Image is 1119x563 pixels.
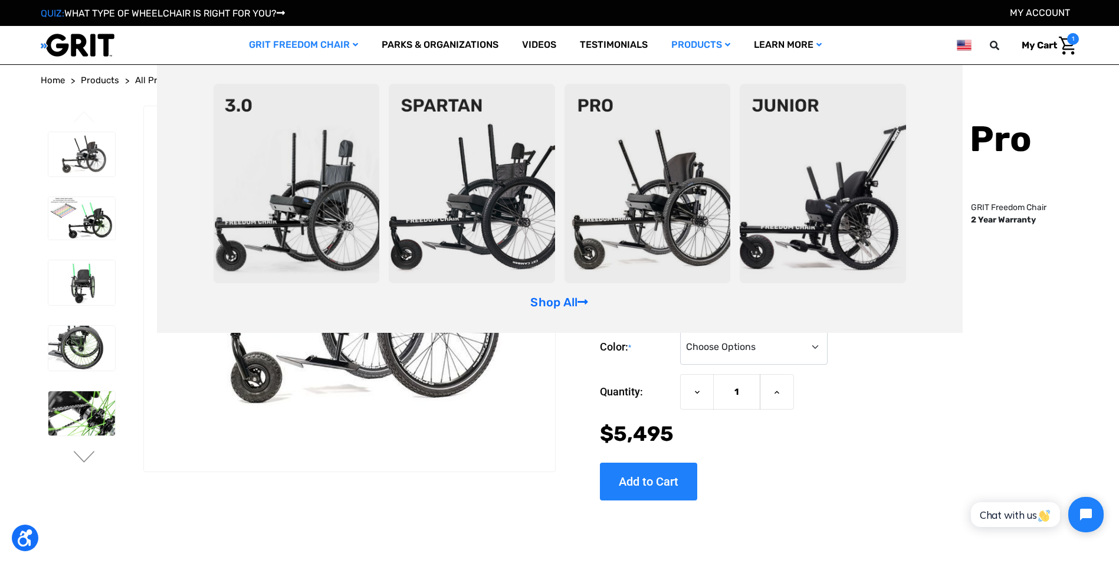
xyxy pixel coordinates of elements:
[1067,33,1079,45] span: 1
[600,374,674,410] label: Quantity:
[41,75,65,86] span: Home
[600,421,674,446] span: $5,495
[41,74,65,87] a: Home
[568,26,659,64] a: Testimonials
[81,74,119,87] a: Products
[48,391,115,436] img: GRIT Freedom Chair Pro: close up of one Spinergy wheel with green-colored spokes and upgraded dri...
[48,260,115,305] img: GRIT Freedom Chair Pro: front view of Pro model all terrain wheelchair with green lever wraps and...
[995,33,1013,58] input: Search
[1022,40,1057,51] span: My Cart
[48,197,115,240] img: GRIT Freedom Chair Pro: side view of Pro model with green lever wraps and spokes on Spinergy whee...
[389,84,555,283] img: spartan2.png
[370,26,510,64] a: Parks & Organizations
[48,132,115,176] img: GRIT Freedom Chair Pro: the Pro model shown including contoured Invacare Matrx seatback, Spinergy...
[41,74,1079,87] nav: Breadcrumb
[958,487,1114,542] iframe: Tidio Chat
[135,75,186,86] span: All Products
[135,74,186,87] a: All Products
[565,84,731,283] img: pro-chair.png
[600,463,697,500] input: Add to Cart
[144,152,554,425] img: GRIT Freedom Chair Pro: the Pro model shown including contoured Invacare Matrx seatback, Spinergy...
[957,38,971,53] img: us.png
[600,329,674,365] label: Color:
[530,295,588,309] a: Shop All
[48,326,115,371] img: GRIT Freedom Chair Pro: close up side view of Pro off road wheelchair model highlighting custom c...
[510,26,568,64] a: Videos
[1010,7,1070,18] a: Account
[1013,33,1079,58] a: Cart with 1 items
[72,111,97,125] button: Go to slide 3 of 3
[971,215,1036,225] strong: 2 Year Warranty
[81,75,119,86] span: Products
[237,26,370,64] a: GRIT Freedom Chair
[41,8,64,19] span: QUIZ:
[659,26,742,64] a: Products
[72,451,97,465] button: Go to slide 2 of 3
[214,84,380,283] img: 3point0.png
[1059,37,1076,55] img: Cart
[41,8,285,19] a: QUIZ:WHAT TYPE OF WHEELCHAIR IS RIGHT FOR YOU?
[971,201,1046,214] p: GRIT Freedom Chair
[41,33,114,57] img: GRIT All-Terrain Wheelchair and Mobility Equipment
[740,84,906,283] img: junior-chair.png
[742,26,833,64] a: Learn More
